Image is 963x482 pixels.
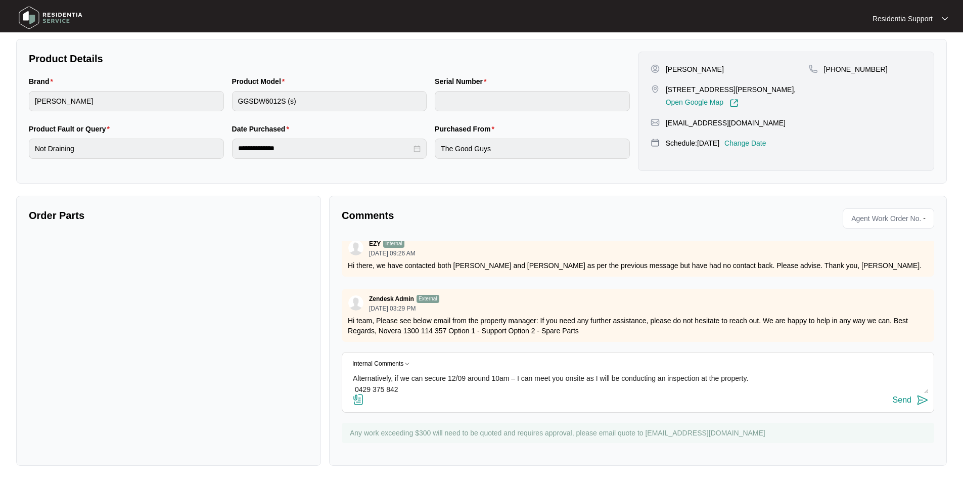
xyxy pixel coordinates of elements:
[873,14,933,24] p: Residentia Support
[369,295,414,303] p: Zendesk Admin
[847,211,921,226] span: Agent Work Order No.
[403,361,411,367] img: Dropdown-Icon
[369,240,381,248] p: EZY
[348,240,363,255] img: user.svg
[666,84,796,95] p: [STREET_ADDRESS][PERSON_NAME],
[29,52,630,66] p: Product Details
[435,91,630,111] input: Serial Number
[651,84,660,94] img: map-pin
[350,428,929,438] p: Any work exceeding $300 will need to be quoted and requires approval, please email quote to [EMAI...
[369,305,439,312] p: [DATE] 03:29 PM
[942,16,948,21] img: dropdown arrow
[666,138,719,148] p: Schedule: [DATE]
[923,211,930,226] p: -
[435,124,498,134] label: Purchased From
[651,118,660,127] img: map-pin
[893,396,911,405] div: Send
[232,91,427,111] input: Product Model
[29,208,308,223] p: Order Parts
[347,367,929,393] textarea: email from property manager: I have tried contacting the renters also and asked them to contact y...
[666,64,724,74] p: [PERSON_NAME]
[352,393,364,406] img: file-attachment-doc.svg
[824,64,888,74] p: [PHONE_NUMBER]
[29,139,224,159] input: Product Fault or Query
[348,260,928,271] p: Hi there, we have contacted both [PERSON_NAME] and [PERSON_NAME] as per the previous message but ...
[724,138,766,148] p: Change Date
[383,240,404,248] p: Internal
[238,143,412,154] input: Date Purchased
[729,99,739,108] img: Link-External
[232,76,289,86] label: Product Model
[15,3,86,33] img: residentia service logo
[893,393,929,407] button: Send
[29,91,224,111] input: Brand
[232,124,293,134] label: Date Purchased
[417,295,439,303] p: External
[651,138,660,147] img: map-pin
[342,208,631,223] p: Comments
[666,118,786,128] p: [EMAIL_ADDRESS][DOMAIN_NAME]
[809,64,818,73] img: map-pin
[651,64,660,73] img: user-pin
[29,76,57,86] label: Brand
[369,250,416,256] p: [DATE] 09:26 AM
[348,316,928,336] p: Hi team, Please see below email from the property manager: If you need any further assistance, pl...
[916,394,929,406] img: send-icon.svg
[352,361,403,367] p: Internal Comments
[666,99,739,108] a: Open Google Map
[435,76,490,86] label: Serial Number
[29,124,114,134] label: Product Fault or Query
[435,139,630,159] input: Purchased From
[348,295,363,311] img: user.svg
